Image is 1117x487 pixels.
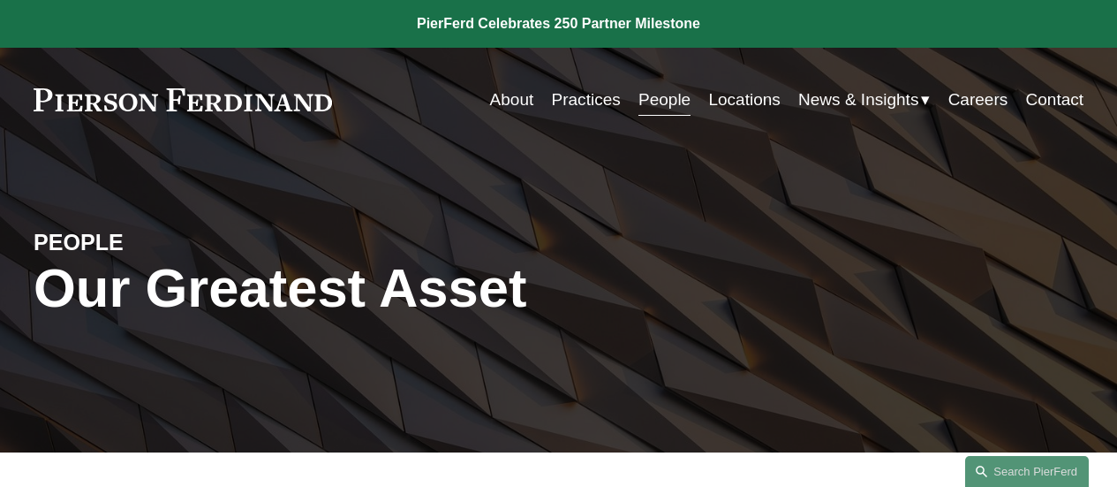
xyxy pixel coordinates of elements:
[948,83,1008,117] a: Careers
[490,83,534,117] a: About
[965,456,1089,487] a: Search this site
[708,83,780,117] a: Locations
[1026,83,1084,117] a: Contact
[34,229,296,257] h4: PEOPLE
[34,257,734,319] h1: Our Greatest Asset
[638,83,691,117] a: People
[798,85,918,115] span: News & Insights
[552,83,621,117] a: Practices
[798,83,930,117] a: folder dropdown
